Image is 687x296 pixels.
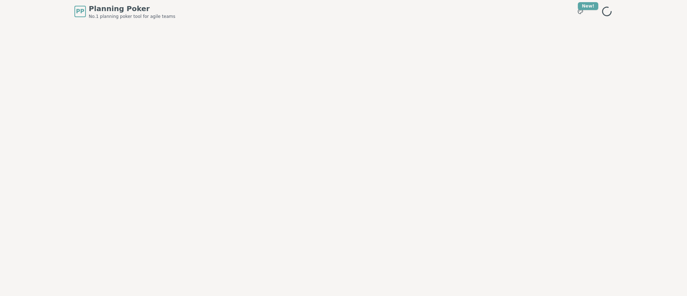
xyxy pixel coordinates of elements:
a: PPPlanning PokerNo.1 planning poker tool for agile teams [74,4,175,19]
button: New! [574,5,587,18]
div: New! [578,2,598,10]
span: Planning Poker [89,4,175,14]
span: No.1 planning poker tool for agile teams [89,14,175,19]
span: PP [76,7,84,16]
